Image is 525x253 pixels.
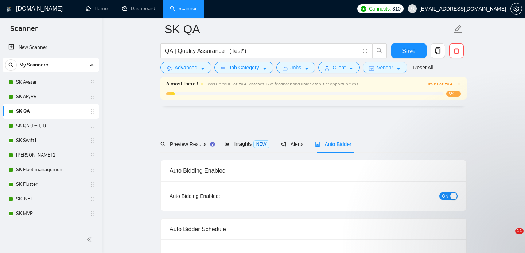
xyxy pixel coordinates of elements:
[276,62,316,73] button: folderJobscaret-down
[281,142,286,147] span: notification
[510,6,522,12] a: setting
[283,66,288,71] span: folder
[170,192,265,200] div: Auto Bidding Enabled:
[372,43,387,58] button: search
[160,142,166,147] span: search
[391,43,427,58] button: Save
[500,228,518,246] iframe: To enrich screen reader interactions, please activate Accessibility in Grammarly extension settings
[450,47,463,54] span: delete
[16,148,85,162] a: [PERSON_NAME] 2
[225,141,230,146] span: area-chart
[262,66,267,71] span: caret-down
[16,162,85,177] a: SK Fleet management
[373,47,386,54] span: search
[5,59,17,71] button: search
[90,181,96,187] span: holder
[90,108,96,114] span: holder
[16,89,85,104] a: SK AR/VR
[446,91,461,97] span: 3%
[122,5,155,12] a: dashboardDashboard
[90,225,96,231] span: holder
[324,66,330,71] span: user
[413,64,433,72] a: Reset All
[16,221,85,235] a: SK .NET for T-[PERSON_NAME]
[332,64,346,72] span: Client
[4,23,43,39] span: Scanner
[449,43,464,58] button: delete
[431,43,445,58] button: copy
[90,167,96,173] span: holder
[363,49,367,53] span: info-circle
[16,104,85,119] a: SK QA
[453,24,463,34] span: edit
[8,40,93,55] a: New Scanner
[253,140,269,148] span: NEW
[160,141,213,147] span: Preview Results
[90,196,96,202] span: holder
[377,64,393,72] span: Vendor
[363,62,407,73] button: idcardVendorcaret-down
[160,62,211,73] button: settingAdvancedcaret-down
[167,66,172,71] span: setting
[369,66,374,71] span: idcard
[5,62,16,68] span: search
[86,5,108,12] a: homeHome
[6,3,11,15] img: logo
[16,75,85,89] a: SK Avatar
[402,46,415,55] span: Save
[170,5,197,12] a: searchScanner
[214,62,273,73] button: barsJob Categorycaret-down
[170,219,458,239] div: Auto Bidder Schedule
[206,81,358,87] span: Level Up Your Laziza AI Matches! Give feedback and unlock top-tier opportunities !
[3,40,99,55] li: New Scanner
[164,20,452,38] input: Scanner name...
[90,123,96,129] span: holder
[16,177,85,192] a: SK Flutter
[209,141,216,147] div: Tooltip anchor
[431,47,445,54] span: copy
[90,138,96,143] span: holder
[90,94,96,100] span: holder
[16,206,85,221] a: SK MVP
[318,62,360,73] button: userClientcaret-down
[229,64,259,72] span: Job Category
[221,66,226,71] span: bars
[304,66,309,71] span: caret-down
[369,5,391,13] span: Connects:
[16,192,85,206] a: SK .NET
[175,64,197,72] span: Advanced
[166,80,198,88] span: Almost there !
[410,6,415,11] span: user
[200,66,205,71] span: caret-down
[515,228,524,234] span: 11
[225,141,269,147] span: Insights
[16,119,85,133] a: SK QA (test, f)
[90,79,96,85] span: holder
[170,160,458,181] div: Auto Bidding Enabled
[315,141,351,147] span: Auto Bidder
[315,142,320,147] span: robot
[16,133,85,148] a: SK Swift1
[165,46,359,55] input: Search Freelance Jobs...
[90,211,96,216] span: holder
[456,82,461,86] span: right
[19,58,48,72] span: My Scanners
[349,66,354,71] span: caret-down
[396,66,401,71] span: caret-down
[427,81,461,88] button: Train Laziza AI
[281,141,304,147] span: Alerts
[291,64,302,72] span: Jobs
[361,6,366,12] img: upwork-logo.png
[392,5,400,13] span: 310
[90,152,96,158] span: holder
[87,236,94,243] span: double-left
[510,3,522,15] button: setting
